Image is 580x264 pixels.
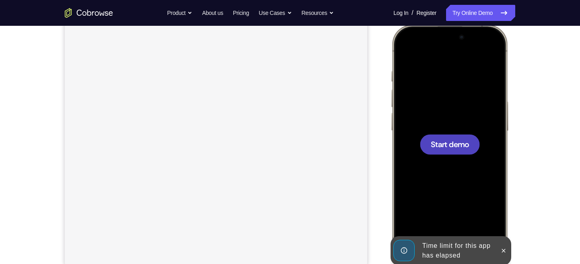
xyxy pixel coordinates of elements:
a: Register [417,5,436,21]
span: / [411,8,413,18]
a: Try Online Demo [446,5,515,21]
button: Product [167,5,193,21]
a: About us [202,5,223,21]
a: Log In [393,5,408,21]
button: Use Cases [259,5,292,21]
button: Resources [302,5,334,21]
a: Pricing [233,5,249,21]
a: Go to the home page [65,8,113,18]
